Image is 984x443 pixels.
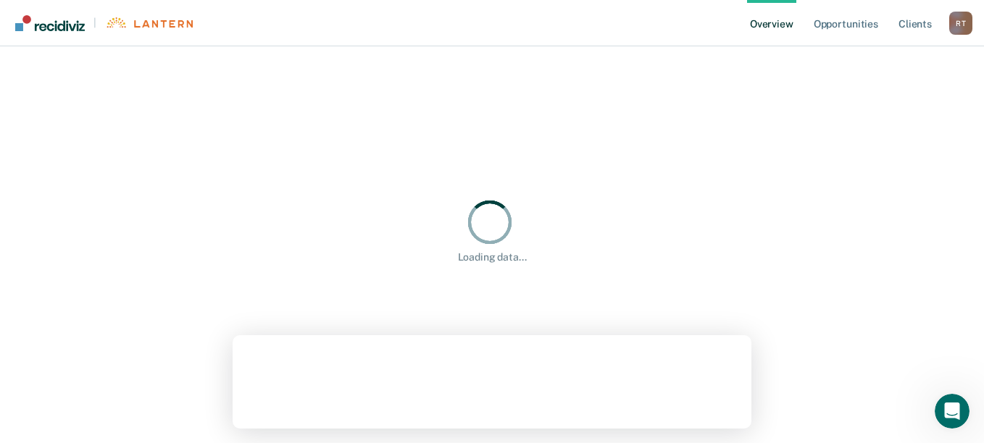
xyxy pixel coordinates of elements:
button: Profile dropdown button [949,12,972,35]
img: Recidiviz [15,15,85,31]
iframe: Intercom live chat [935,394,970,429]
span: | [85,17,105,29]
div: R T [949,12,972,35]
img: Lantern [105,17,193,28]
iframe: Survey by Kim from Recidiviz [233,335,751,429]
div: Loading data... [458,251,527,263]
